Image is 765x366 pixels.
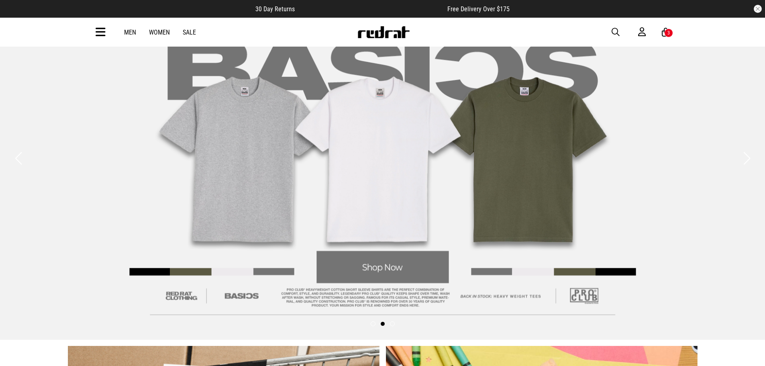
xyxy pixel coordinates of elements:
[447,5,510,13] span: Free Delivery Over $175
[124,29,136,36] a: Men
[255,5,295,13] span: 30 Day Returns
[741,149,752,167] button: Next slide
[662,28,669,37] a: 3
[183,29,196,36] a: Sale
[311,5,431,13] iframe: Customer reviews powered by Trustpilot
[6,3,31,27] button: Open LiveChat chat widget
[149,29,170,36] a: Women
[13,149,24,167] button: Previous slide
[357,26,410,38] img: Redrat logo
[667,30,670,36] div: 3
